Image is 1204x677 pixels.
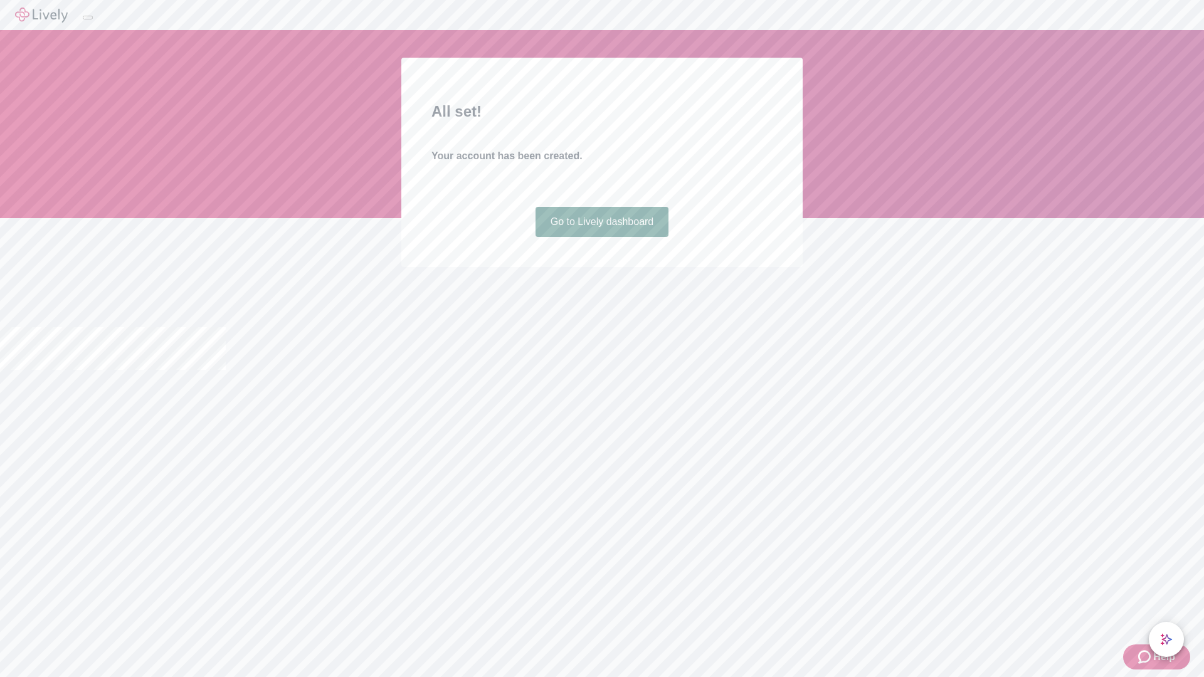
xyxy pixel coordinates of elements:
[83,16,93,19] button: Log out
[1149,622,1184,657] button: chat
[15,8,68,23] img: Lively
[1123,644,1190,669] button: Zendesk support iconHelp
[1153,649,1175,664] span: Help
[1160,633,1173,646] svg: Lively AI Assistant
[431,149,773,164] h4: Your account has been created.
[431,100,773,123] h2: All set!
[536,207,669,237] a: Go to Lively dashboard
[1138,649,1153,664] svg: Zendesk support icon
